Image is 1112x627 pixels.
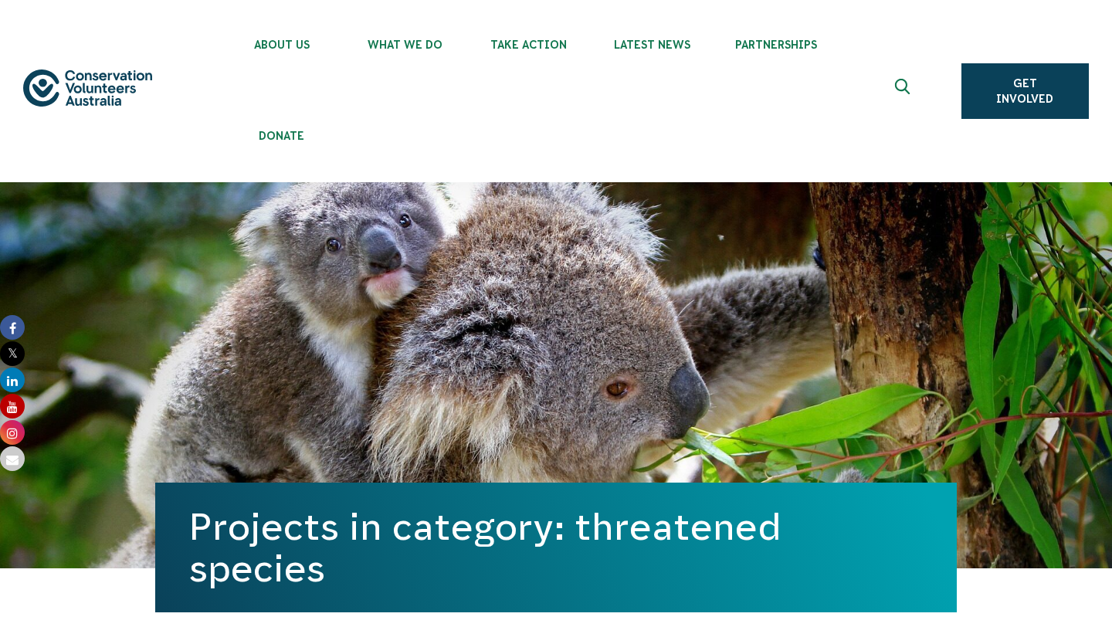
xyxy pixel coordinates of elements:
[591,39,714,51] span: Latest News
[467,39,591,51] span: Take Action
[220,130,344,142] span: Donate
[961,63,1089,119] a: Get Involved
[886,73,923,110] button: Expand search box Close search box
[220,39,344,51] span: About Us
[23,69,152,107] img: logo.svg
[894,79,914,103] span: Expand search box
[344,39,467,51] span: What We Do
[714,39,838,51] span: Partnerships
[189,506,923,589] h1: Projects in category: threatened species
